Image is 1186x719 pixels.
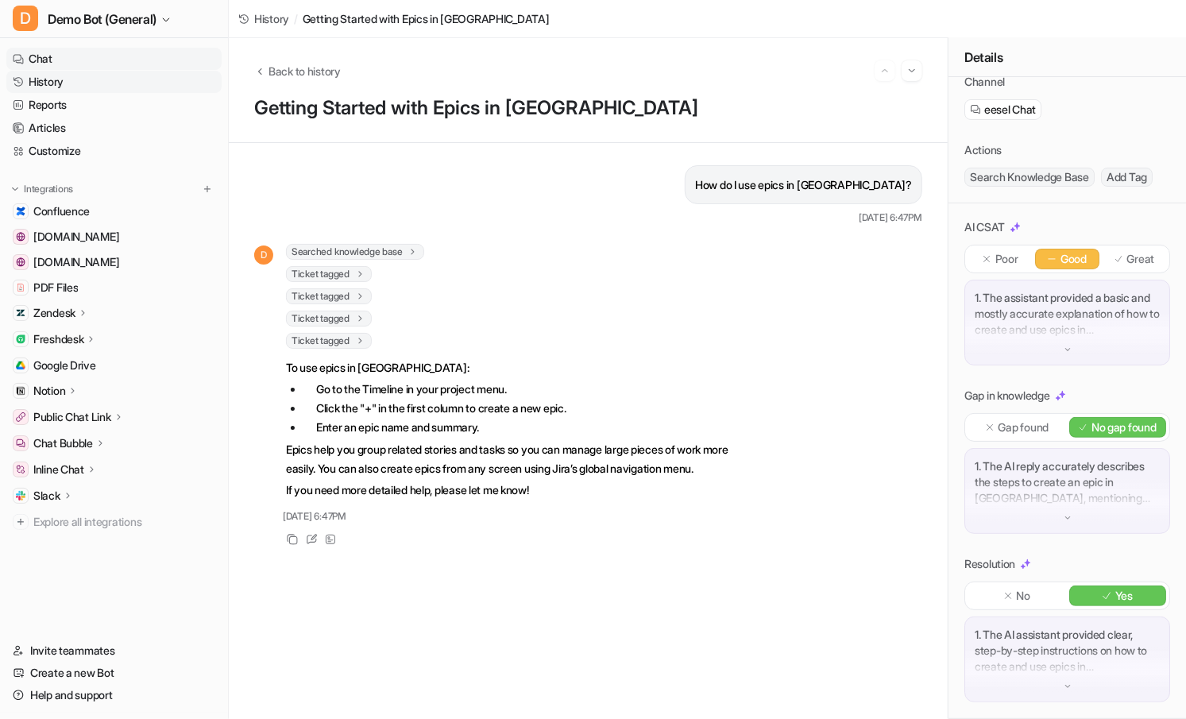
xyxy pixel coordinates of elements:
span: [DATE] 6:47PM [859,211,922,225]
p: Great [1127,251,1155,267]
a: Invite teammates [6,640,222,662]
img: Inline Chat [16,465,25,474]
span: Confluence [33,203,90,219]
img: Slack [16,491,25,501]
p: If you need more detailed help, please let me know! [286,481,751,500]
p: AI CSAT [964,219,1005,235]
img: Public Chat Link [16,412,25,422]
img: eeselChat [970,104,981,115]
span: PDF Files [33,280,78,296]
button: Integrations [6,181,78,197]
p: Notion [33,383,65,399]
span: eesel Chat [984,102,1036,118]
span: Demo Bot (General) [48,8,156,30]
p: No [1017,588,1030,604]
img: expand menu [10,184,21,195]
li: Go to the Timeline in your project menu. [303,380,751,399]
h1: Getting Started with Epics in [GEOGRAPHIC_DATA] [254,97,922,120]
span: / [294,10,298,27]
span: Searched knowledge base [286,244,424,260]
p: Inline Chat [33,462,84,477]
img: down-arrow [1062,344,1073,355]
li: Enter an epic name and summary. [303,418,751,437]
span: History [254,10,289,27]
p: Freshdesk [33,331,83,347]
p: Resolution [964,556,1015,572]
img: www.atlassian.com [16,257,25,267]
a: Customize [6,140,222,162]
span: Explore all integrations [33,509,215,535]
img: Notion [16,386,25,396]
p: Chat Bubble [33,435,93,451]
a: ConfluenceConfluence [6,200,222,222]
p: Poor [995,251,1018,267]
button: Back to history [254,63,341,79]
p: To use epics in [GEOGRAPHIC_DATA]: [286,358,751,377]
img: Google Drive [16,361,25,370]
p: 1. The AI assistant provided clear, step-by-step instructions on how to create and use epics in [... [975,627,1160,675]
img: Zendesk [16,308,25,318]
span: Getting Started with Epics in [GEOGRAPHIC_DATA] [303,10,550,27]
p: Epics help you group related stories and tasks so you can manage large pieces of work more easily... [286,440,751,478]
p: 1. The AI reply accurately describes the steps to create an epic in [GEOGRAPHIC_DATA], mentioning... [975,458,1160,506]
li: Click the "+" in the first column to create a new epic. [303,399,751,418]
span: Add Tag [1101,168,1153,187]
img: www.airbnb.com [16,232,25,242]
img: menu_add.svg [202,184,213,195]
img: PDF Files [16,283,25,292]
a: www.airbnb.com[DOMAIN_NAME] [6,226,222,248]
a: History [6,71,222,93]
span: Google Drive [33,358,96,373]
p: Zendesk [33,305,75,321]
a: History [238,10,289,27]
a: Create a new Bot [6,662,222,684]
p: Public Chat Link [33,409,111,425]
img: Previous session [879,64,890,78]
span: D [13,6,38,31]
span: Ticket tagged [286,266,372,282]
img: down-arrow [1062,512,1073,524]
a: www.atlassian.com[DOMAIN_NAME] [6,251,222,273]
button: Go to next session [902,60,922,81]
p: Gap in knowledge [964,388,1050,404]
p: Yes [1115,588,1133,604]
a: eesel Chat [970,102,1036,118]
span: Ticket tagged [286,311,372,327]
img: down-arrow [1062,681,1073,692]
a: Explore all integrations [6,511,222,533]
img: Freshdesk [16,334,25,344]
span: [DOMAIN_NAME] [33,254,119,270]
p: Integrations [24,183,73,195]
img: explore all integrations [13,514,29,530]
div: Details [948,38,1186,77]
span: Search Knowledge Base [964,168,1095,187]
img: Confluence [16,207,25,216]
span: [DOMAIN_NAME] [33,229,119,245]
span: D [254,245,273,265]
p: Gap found [999,419,1049,435]
p: Channel [964,74,1005,90]
span: Ticket tagged [286,333,372,349]
span: [DATE] 6:47PM [283,509,346,524]
p: How do I use epics in [GEOGRAPHIC_DATA]? [695,176,912,195]
a: Google DriveGoogle Drive [6,354,222,377]
a: Help and support [6,684,222,706]
p: 1. The assistant provided a basic and mostly accurate explanation of how to create and use epics ... [975,290,1160,338]
img: Next session [906,64,918,78]
a: Articles [6,117,222,139]
span: Back to history [268,63,341,79]
a: Reports [6,94,222,116]
p: Slack [33,488,60,504]
button: Go to previous session [875,60,895,81]
a: PDF FilesPDF Files [6,276,222,299]
span: Ticket tagged [286,288,372,304]
p: No gap found [1091,419,1157,435]
img: Chat Bubble [16,439,25,448]
p: Actions [964,142,1002,158]
p: Good [1060,251,1087,267]
a: Chat [6,48,222,70]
